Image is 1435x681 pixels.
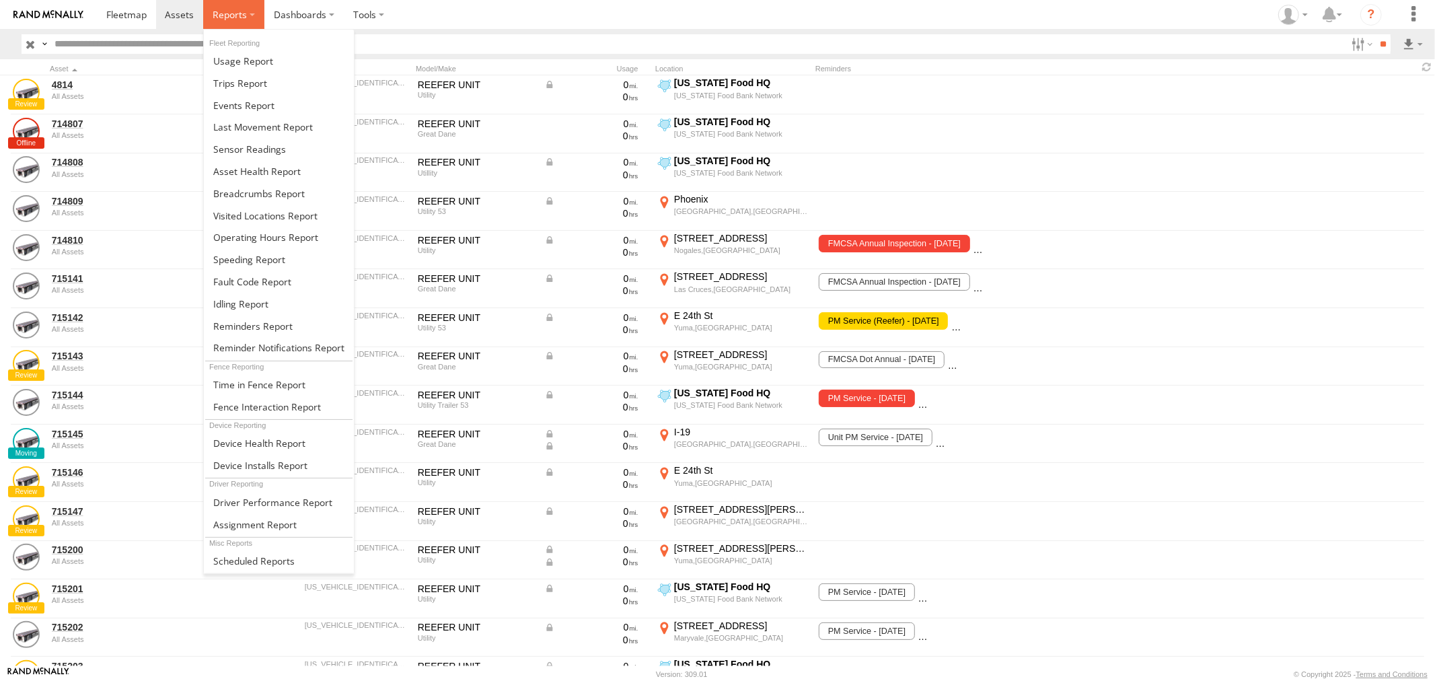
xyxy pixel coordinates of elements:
div: undefined [52,635,236,643]
label: Export results as... [1401,34,1424,54]
div: [STREET_ADDRESS] [674,232,808,244]
div: Utility [418,517,535,526]
a: View Asset Details [13,505,40,532]
label: Search Filter Options [1346,34,1375,54]
div: undefined [52,170,236,178]
div: undefined [52,364,236,372]
div: 1UYVS25387U124455 [305,79,408,87]
div: Utility [418,478,535,487]
a: Service Reminder Notifications Report [204,337,354,359]
div: 0 [544,478,638,491]
div: 0 [544,324,638,336]
a: View Asset Details [13,583,40,610]
div: [GEOGRAPHIC_DATA],[GEOGRAPHIC_DATA] [674,517,808,526]
div: 0 [544,595,638,607]
div: undefined [52,557,236,565]
div: [US_STATE] Food HQ [674,581,808,593]
div: 0 [544,517,638,530]
a: Asset Health Report [204,160,354,182]
label: Click to View Current Location [655,232,810,268]
label: Click to View Current Location [655,271,810,307]
span: FMCSA Inspection - 09/29/2025 [918,390,1041,407]
div: Version: 309.01 [656,670,707,678]
div: 1GRAA06267B710762 [305,118,408,126]
a: View Asset Details [13,466,40,493]
span: Refresh [1419,61,1435,73]
a: View Asset Details [13,118,40,145]
span: Unit PM Service - 06/30/2025 [948,351,1061,369]
a: Full Events Report [204,94,354,116]
span: FMCSA Annual Inspection - 05/20/2026 [819,273,969,291]
div: Data from Vehicle CANbus [544,621,638,633]
div: [GEOGRAPHIC_DATA],[GEOGRAPHIC_DATA] [674,207,808,216]
div: Great Dane [418,363,535,371]
div: 1GRAA0621CB703910 [305,428,408,436]
label: Click to View Current Location [655,310,810,346]
a: Fault Code Report [204,271,354,293]
div: 1GRAA06218B704708 [305,273,408,281]
div: Utility [418,595,535,603]
a: Reminders Report [204,315,354,337]
a: Scheduled Reports [204,550,354,572]
div: Data from Vehicle CANbus [544,312,638,324]
div: Data from Vehicle CANbus [544,466,638,478]
a: 715201 [52,583,236,595]
div: Great Dane [418,440,535,448]
div: Utility Trailer 53 [418,401,535,409]
div: undefined [52,519,236,527]
div: Location [655,64,810,73]
a: View Asset Details [13,544,40,571]
label: Click to View Current Location [655,620,810,656]
a: 714808 [52,156,236,168]
a: Driver Performance Report [204,491,354,513]
div: E 24th St [674,310,808,322]
span: DOT Annual Inspection. - 04/14/26 [918,583,1060,601]
div: REEFER UNIT [418,428,535,440]
a: 715143 [52,350,236,362]
label: Click to View Current Location [655,464,810,501]
div: undefined [52,325,236,333]
div: undefined [52,286,236,294]
div: REEFER UNIT [418,621,535,633]
div: 0 [544,363,638,375]
a: 4814 [52,79,236,91]
div: 1GRAA0625CB703909 [305,350,408,358]
div: undefined [52,248,236,256]
span: FMCSA Annual Inspection - 05/01/2026 [918,622,1069,640]
div: [US_STATE] Food HQ [674,77,808,89]
div: 1UYVS2536AU951149 [305,660,408,668]
div: Data from Vehicle CANbus [544,389,638,401]
a: View Asset Details [13,389,40,416]
a: Sensor Readings [204,138,354,160]
a: 715145 [52,428,236,440]
a: View Asset Details [13,273,40,299]
div: REEFER UNIT [418,156,535,168]
i: ? [1360,4,1382,26]
label: Click to View Current Location [655,116,810,152]
div: REEFER UNIT [418,389,535,401]
div: REEFER UNIT [418,505,535,517]
div: Data from Vehicle CANbus [544,195,638,207]
a: Assignment Report [204,513,354,536]
a: Fleet Speed Report [204,248,354,271]
a: Visit our Website [7,668,69,681]
div: Data from Vehicle CANbus [544,350,638,362]
div: [US_STATE] Food Bank Network [674,91,808,100]
div: Reminders [815,64,1031,73]
div: 0 [544,401,638,413]
a: Fence Interaction Report [204,396,354,418]
div: [STREET_ADDRESS][PERSON_NAME] [674,503,808,515]
div: 0 [544,634,638,646]
div: Utility [418,556,535,564]
div: Data from Vehicle CANbus [544,156,638,168]
label: Click to View Current Location [655,77,810,113]
label: Click to View Current Location [655,426,810,462]
div: [STREET_ADDRESS][PERSON_NAME] [674,542,808,554]
a: View Asset Details [13,234,40,261]
div: Data from Vehicle CANbus [544,660,638,672]
div: REEFER UNIT [418,466,535,478]
span: FMCSA Dot Annual - 12/25/2025 [819,351,945,369]
span: PM Service - 11/15/2025 [819,622,914,640]
div: Usage [542,64,650,73]
div: Data from Vehicle CANbus [544,428,638,440]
